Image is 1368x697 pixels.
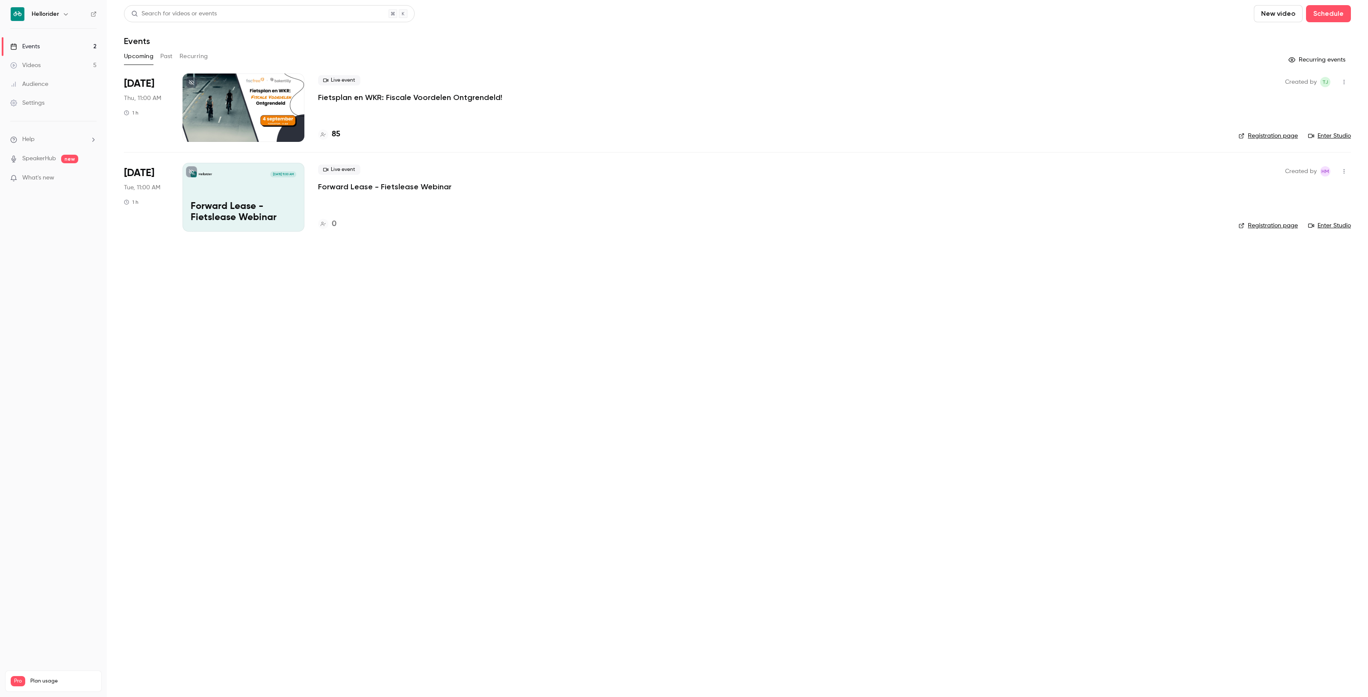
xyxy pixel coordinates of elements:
span: Created by [1285,166,1317,176]
div: Search for videos or events [131,9,217,18]
span: [DATE] [124,166,154,180]
span: Thu, 11:00 AM [124,94,161,103]
p: Hellorider [199,172,212,176]
a: Enter Studio [1308,132,1351,140]
button: Upcoming [124,50,153,63]
button: Recurring events [1285,53,1351,67]
span: HM [1321,166,1329,176]
div: Audience [10,80,48,88]
h4: 85 [332,129,340,140]
div: Sep 30 Tue, 11:00 AM (Europe/Amsterdam) [124,163,169,231]
span: Tue, 11:00 AM [124,183,160,192]
img: Hellorider [11,7,24,21]
a: Forward Lease - Fietslease WebinarHellorider[DATE] 11:00 AMForward Lease - Fietslease Webinar [183,163,304,231]
a: Enter Studio [1308,221,1351,230]
button: New video [1254,5,1303,22]
span: [DATE] [124,77,154,91]
h1: Events [124,36,150,46]
a: Registration page [1238,221,1298,230]
div: Settings [10,99,44,107]
div: Videos [10,61,41,70]
li: help-dropdown-opener [10,135,97,144]
div: 1 h [124,199,139,206]
span: Heleen Mostert [1320,166,1330,176]
span: Pro [11,676,25,686]
span: What's new [22,174,54,182]
div: 1 h [124,109,139,116]
span: Plan usage [30,678,96,685]
a: 85 [318,129,340,140]
button: Recurring [180,50,208,63]
div: Events [10,42,40,51]
a: Forward Lease - Fietslease Webinar [318,182,451,192]
button: Schedule [1306,5,1351,22]
span: Created by [1285,77,1317,87]
span: Live event [318,165,360,175]
button: Past [160,50,173,63]
h4: 0 [332,218,336,230]
h6: Hellorider [32,10,59,18]
div: Sep 4 Thu, 11:00 AM (Europe/Amsterdam) [124,74,169,142]
p: Forward Lease - Fietslease Webinar [191,201,296,224]
span: new [61,155,78,163]
span: [DATE] 11:00 AM [270,171,296,177]
a: Fietsplan en WKR: Fiscale Voordelen Ontgrendeld! [318,92,502,103]
a: Registration page [1238,132,1298,140]
span: Toon Jongerius [1320,77,1330,87]
span: TJ [1322,77,1328,87]
span: Live event [318,75,360,85]
a: 0 [318,218,336,230]
a: SpeakerHub [22,154,56,163]
span: Help [22,135,35,144]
